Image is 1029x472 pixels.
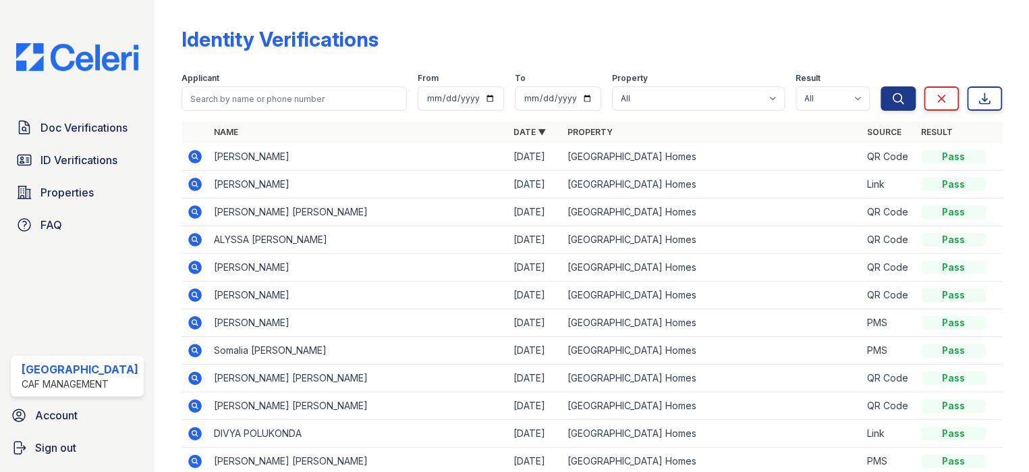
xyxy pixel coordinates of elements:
[508,365,562,392] td: [DATE]
[40,184,94,201] span: Properties
[921,178,986,191] div: Pass
[208,254,508,282] td: [PERSON_NAME]
[40,217,62,233] span: FAQ
[208,392,508,420] td: [PERSON_NAME] [PERSON_NAME]
[862,226,916,254] td: QR Code
[562,392,862,420] td: [GEOGRAPHIC_DATA] Homes
[508,199,562,226] td: [DATE]
[40,152,117,168] span: ID Verifications
[862,365,916,392] td: QR Code
[862,337,916,365] td: PMS
[515,73,526,84] label: To
[5,43,149,71] img: CE_Logo_Blue-a8612792a0a2168367f1c8372b55b34899dd931a85d93a1a3d3e32e68fde9ad4.png
[921,454,986,468] div: Pass
[562,171,862,199] td: [GEOGRAPHIC_DATA] Homes
[513,127,546,137] a: Date ▼
[921,371,986,385] div: Pass
[508,254,562,282] td: [DATE]
[862,282,916,309] td: QR Code
[11,211,144,238] a: FAQ
[867,127,901,137] a: Source
[35,407,78,423] span: Account
[208,365,508,392] td: [PERSON_NAME] [PERSON_NAME]
[11,147,144,174] a: ID Verifications
[11,179,144,206] a: Properties
[35,440,76,456] span: Sign out
[208,309,508,337] td: [PERSON_NAME]
[22,377,138,391] div: CAF Management
[862,171,916,199] td: Link
[22,361,138,377] div: [GEOGRAPHIC_DATA]
[508,392,562,420] td: [DATE]
[562,226,862,254] td: [GEOGRAPHIC_DATA] Homes
[862,254,916,282] td: QR Code
[612,73,648,84] label: Property
[208,171,508,199] td: [PERSON_NAME]
[208,226,508,254] td: ALYSSA [PERSON_NAME]
[862,143,916,171] td: QR Code
[508,143,562,171] td: [DATE]
[11,114,144,141] a: Doc Verifications
[214,127,238,137] a: Name
[562,143,862,171] td: [GEOGRAPHIC_DATA] Homes
[862,199,916,226] td: QR Code
[921,127,953,137] a: Result
[921,205,986,219] div: Pass
[508,226,562,254] td: [DATE]
[208,337,508,365] td: Somalia [PERSON_NAME]
[562,254,862,282] td: [GEOGRAPHIC_DATA] Homes
[921,261,986,274] div: Pass
[862,420,916,448] td: Link
[418,73,439,84] label: From
[208,420,508,448] td: DIVYA POLUKONDA
[508,282,562,309] td: [DATE]
[921,399,986,413] div: Pass
[796,73,821,84] label: Result
[921,233,986,246] div: Pass
[562,420,862,448] td: [GEOGRAPHIC_DATA] Homes
[921,316,986,330] div: Pass
[182,73,219,84] label: Applicant
[5,434,149,461] a: Sign out
[921,288,986,302] div: Pass
[562,199,862,226] td: [GEOGRAPHIC_DATA] Homes
[862,392,916,420] td: QR Code
[40,120,128,136] span: Doc Verifications
[562,282,862,309] td: [GEOGRAPHIC_DATA] Homes
[5,402,149,429] a: Account
[182,86,407,111] input: Search by name or phone number
[182,27,379,51] div: Identity Verifications
[508,171,562,199] td: [DATE]
[208,282,508,309] td: [PERSON_NAME]
[862,309,916,337] td: PMS
[567,127,613,137] a: Property
[208,143,508,171] td: [PERSON_NAME]
[208,199,508,226] td: [PERSON_NAME] [PERSON_NAME]
[562,365,862,392] td: [GEOGRAPHIC_DATA] Homes
[921,344,986,357] div: Pass
[508,309,562,337] td: [DATE]
[921,427,986,440] div: Pass
[508,337,562,365] td: [DATE]
[921,150,986,163] div: Pass
[508,420,562,448] td: [DATE]
[562,309,862,337] td: [GEOGRAPHIC_DATA] Homes
[562,337,862,365] td: [GEOGRAPHIC_DATA] Homes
